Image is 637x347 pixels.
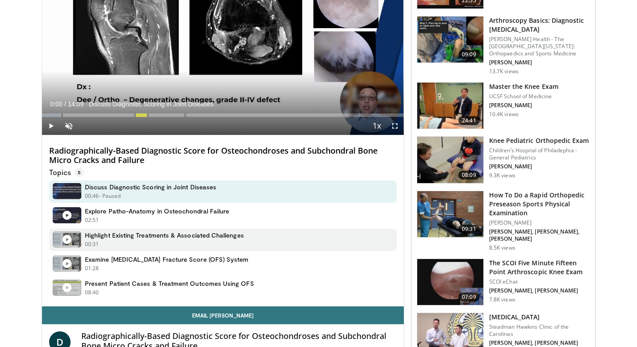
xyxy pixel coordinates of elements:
[489,259,590,276] h3: The SCOI Five Minute Fifteen Point Arthroscopic Knee Exam
[458,225,480,234] span: 09:31
[489,296,515,303] p: 7.8K views
[489,191,590,217] h3: How To Do a Rapid Orthopedic Preseason Sports Physical Examination
[489,339,590,347] p: [PERSON_NAME], [PERSON_NAME]
[489,36,590,57] p: [PERSON_NAME] Health - The [GEOGRAPHIC_DATA][US_STATE]: Orthopaedics and Sports Medicine
[489,323,590,338] p: Steadman Hawkins Clinic of the Carolinas
[60,117,78,135] button: Unmute
[42,306,404,324] a: Email [PERSON_NAME]
[458,293,480,301] span: 07:09
[417,17,483,63] img: 80b9674e-700f-42d5-95ff-2772df9e177e.jpeg.150x105_q85_crop-smart_upscale.jpg
[85,264,99,272] p: 01:28
[489,111,519,118] p: 10.4K views
[85,255,249,263] h4: Examine [MEDICAL_DATA] Fracture Score (OFS) System
[458,171,480,180] span: 08:09
[417,191,483,238] img: d8b1f0ff-135c-420c-896e-84d5a2cb23b7.150x105_q85_crop-smart_upscale.jpg
[85,192,99,200] p: 00:46
[489,163,590,170] p: [PERSON_NAME]
[417,259,590,306] a: 07:09 The SCOI Five Minute Fifteen Point Arthroscopic Knee Exam SCOI eChat [PERSON_NAME], [PERSON...
[489,136,590,145] h3: Knee Pediatric Orthopedic Exam
[89,100,214,108] span: Discuss Diagnostic Scoring in Joint Diseases
[489,68,519,75] p: 13.7K views
[85,288,99,297] p: 08:40
[489,93,558,100] p: UCSF School of Medicine
[417,16,590,75] a: 09:09 Arthroscopy Basics: Diagnostic [MEDICAL_DATA] [PERSON_NAME] Health - The [GEOGRAPHIC_DATA][...
[417,137,483,183] img: 07f39ecc-9ec5-4f2d-bf21-752d46520d3f.150x105_q85_crop-smart_upscale.jpg
[85,280,254,288] h4: Present Patient Cases & Treatment Outcomes Using OFS
[50,100,62,108] span: 0:00
[417,259,483,305] img: 288504_0000_1.png.150x105_q85_crop-smart_upscale.jpg
[489,16,590,34] h3: Arthroscopy Basics: Diagnostic [MEDICAL_DATA]
[489,147,590,161] p: Children’s Hospital of Philadephia - General Pediatrics
[417,82,590,130] a: 24:41 Master the Knee Exam UCSF School of Medicine [PERSON_NAME] 10.4K views
[85,240,99,248] p: 00:31
[64,100,66,108] span: /
[85,216,99,224] p: 02:51
[489,172,515,179] p: 9.3K views
[85,183,216,191] h4: Discuss Diagnostic Scoring in Joint Diseases
[489,278,590,285] p: SCOI eChat
[368,117,386,135] button: Playback Rate
[489,313,590,322] h3: [MEDICAL_DATA]
[42,117,60,135] button: Play
[99,192,121,200] p: - Paused
[489,219,590,226] p: [PERSON_NAME]
[489,102,558,109] p: [PERSON_NAME]
[85,207,229,215] h4: Explore Patho-Anatomy in Osteochondral Failure
[386,117,404,135] button: Fullscreen
[417,136,590,184] a: 08:09 Knee Pediatric Orthopedic Exam Children’s Hospital of Philadephia - General Pediatrics [PER...
[489,287,590,294] p: [PERSON_NAME], [PERSON_NAME]
[42,113,404,117] div: Progress Bar
[74,168,84,177] span: 5
[489,59,590,66] p: [PERSON_NAME]
[458,116,480,125] span: 24:41
[417,191,590,251] a: 09:31 How To Do a Rapid Orthopedic Preseason Sports Physical Examination [PERSON_NAME] [PERSON_NA...
[49,168,84,177] p: Topics
[458,50,480,59] span: 09:09
[489,228,590,242] p: [PERSON_NAME], [PERSON_NAME], [PERSON_NAME]
[49,146,397,165] h4: Radiographically-Based Diagnostic Score for Osteochondroses and Subchondral Bone Micro Cracks and...
[85,231,244,239] h4: Highlight Existing Treatments & Associated Challenges
[489,82,558,91] h3: Master the Knee Exam
[68,100,84,108] span: 14:09
[417,83,483,129] img: 5866c4ed-3974-4147-8369-9a923495f326.150x105_q85_crop-smart_upscale.jpg
[489,244,515,251] p: 8.5K views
